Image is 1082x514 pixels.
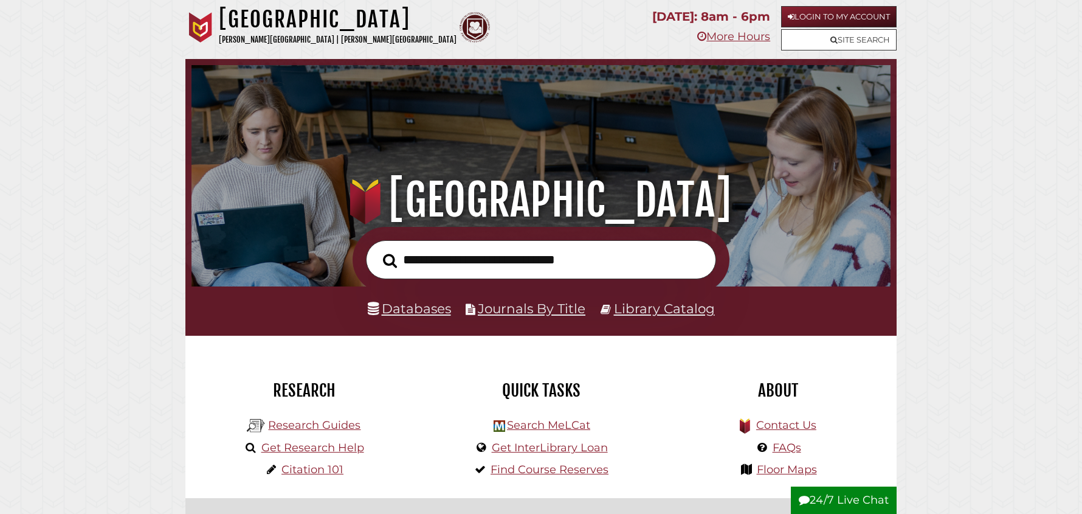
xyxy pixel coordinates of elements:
img: Hekman Library Logo [247,417,265,435]
p: [PERSON_NAME][GEOGRAPHIC_DATA] | [PERSON_NAME][GEOGRAPHIC_DATA] [219,33,457,47]
button: Search [377,250,403,272]
h2: Research [195,380,413,401]
img: Calvin Theological Seminary [460,12,490,43]
a: More Hours [697,30,770,43]
a: Floor Maps [757,463,817,476]
img: Calvin University [185,12,216,43]
h1: [GEOGRAPHIC_DATA] [219,6,457,33]
a: Library Catalog [614,300,715,316]
a: Search MeLCat [507,418,590,432]
a: Research Guides [268,418,360,432]
a: Journals By Title [478,300,585,316]
a: Site Search [781,29,897,50]
a: Get InterLibrary Loan [492,441,608,454]
h2: Quick Tasks [432,380,650,401]
a: Find Course Reserves [491,463,608,476]
a: Databases [368,300,451,316]
h1: [GEOGRAPHIC_DATA] [208,173,875,227]
a: Get Research Help [261,441,364,454]
h2: About [669,380,887,401]
a: FAQs [773,441,801,454]
a: Login to My Account [781,6,897,27]
i: Search [383,253,397,268]
a: Citation 101 [281,463,343,476]
img: Hekman Library Logo [494,420,505,432]
p: [DATE]: 8am - 6pm [652,6,770,27]
a: Contact Us [756,418,816,432]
